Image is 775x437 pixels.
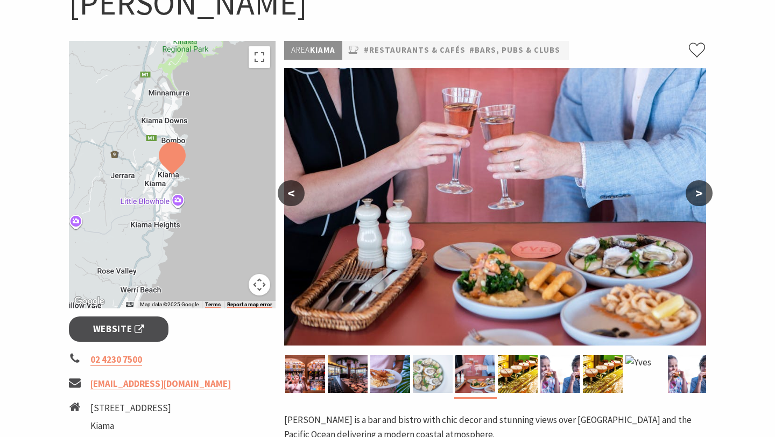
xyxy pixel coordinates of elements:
img: Yves [540,355,580,393]
li: [STREET_ADDRESS] [90,401,195,415]
a: [EMAIL_ADDRESS][DOMAIN_NAME] [90,378,231,390]
a: 02 4230 7500 [90,354,142,366]
img: Dinner [455,355,495,393]
button: < [278,180,305,206]
a: #Bars, Pubs & Clubs [469,44,560,57]
a: Open this area in Google Maps (opens a new window) [72,294,107,308]
img: Yves [625,355,665,393]
img: Internal [328,355,368,393]
img: Yves [583,355,623,393]
img: Google [72,294,107,308]
span: Map data ©2025 Google [140,301,199,307]
button: Map camera controls [249,274,270,295]
li: Kiama [90,419,195,433]
a: #Restaurants & Cafés [364,44,466,57]
img: Yves [668,355,708,393]
img: Yves [498,355,538,393]
a: Report a map error [227,301,272,308]
span: Website [93,322,145,336]
a: Website [69,316,168,342]
button: > [686,180,713,206]
img: Dinner [284,68,706,346]
button: Toggle fullscreen view [249,46,270,68]
img: Food [413,355,453,393]
a: Terms (opens in new tab) [205,301,221,308]
p: Kiama [284,41,342,60]
img: Food [370,355,410,393]
button: Keyboard shortcuts [126,301,133,308]
span: Area [291,45,310,55]
img: Bar [285,355,325,393]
